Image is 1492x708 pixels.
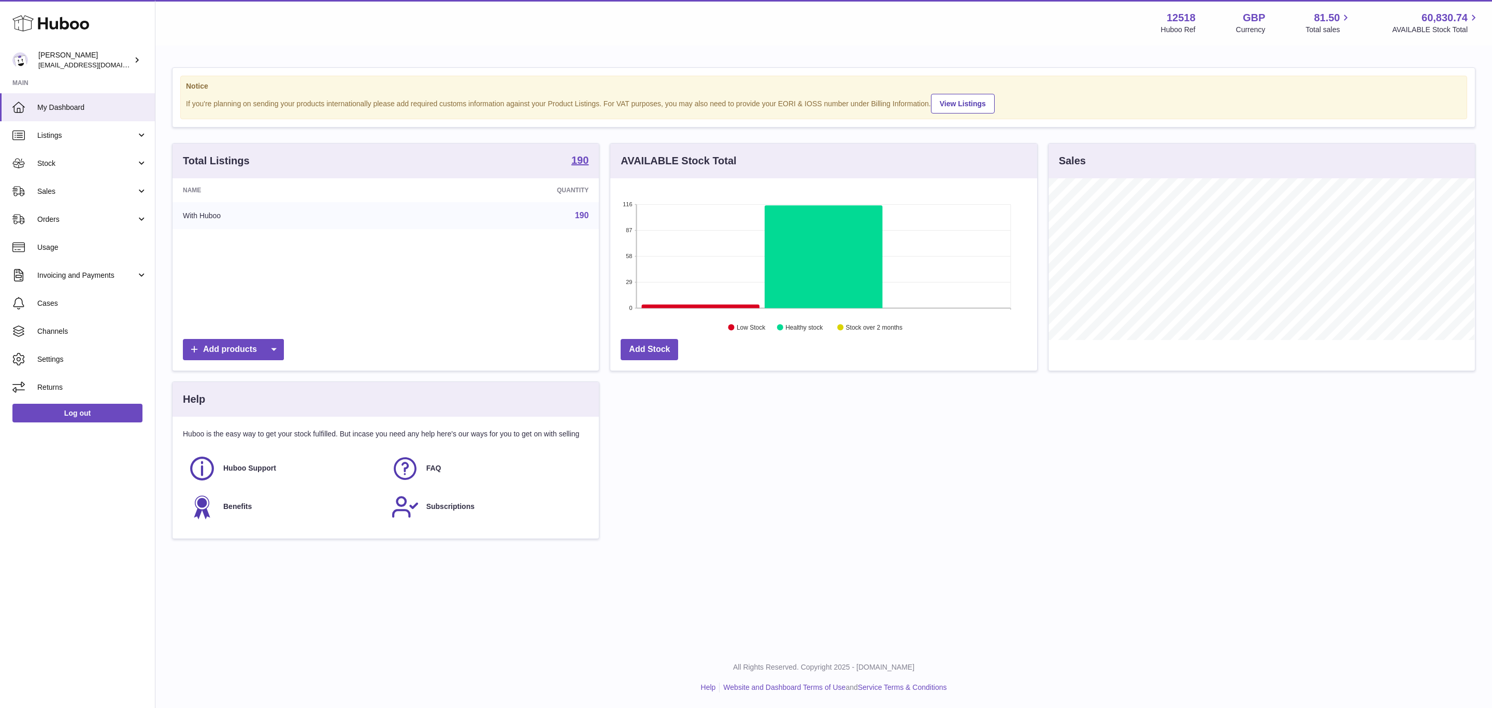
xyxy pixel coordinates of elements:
h3: Help [183,392,205,406]
span: Invoicing and Payments [37,271,136,280]
span: Cases [37,299,147,308]
span: Settings [37,355,147,364]
p: Huboo is the easy way to get your stock fulfilled. But incase you need any help here's our ways f... [183,429,589,439]
p: All Rights Reserved. Copyright 2025 - [DOMAIN_NAME] [164,662,1484,672]
a: 190 [575,211,589,220]
span: Returns [37,383,147,392]
span: Channels [37,327,147,336]
a: Website and Dashboard Terms of Use [723,683,845,691]
span: Huboo Support [223,463,276,473]
div: Currency [1236,25,1266,35]
span: FAQ [426,463,441,473]
a: 190 [571,155,589,167]
text: 116 [623,201,632,207]
a: FAQ [391,455,584,483]
img: internalAdmin-12518@internal.huboo.com [12,52,28,68]
a: 60,830.74 AVAILABLE Stock Total [1392,11,1480,35]
span: Usage [37,243,147,252]
span: Benefits [223,502,252,512]
a: Help [701,683,716,691]
text: 29 [626,279,633,285]
strong: 12518 [1167,11,1196,25]
a: Add products [183,339,284,360]
span: 81.50 [1314,11,1340,25]
div: [PERSON_NAME] [38,50,132,70]
text: Healthy stock [786,324,824,331]
span: 60,830.74 [1422,11,1468,25]
text: Stock over 2 months [846,324,902,331]
span: Subscriptions [426,502,475,512]
a: Huboo Support [188,455,381,483]
text: 0 [629,305,633,311]
span: Listings [37,131,136,140]
strong: 190 [571,155,589,165]
a: Add Stock [621,339,678,360]
th: Quantity [397,178,599,202]
th: Name [173,178,397,202]
span: My Dashboard [37,103,147,112]
span: Orders [37,215,136,224]
h3: Sales [1059,154,1086,168]
strong: Notice [186,81,1461,91]
li: and [720,683,946,692]
div: If you're planning on sending your products internationally please add required customs informati... [186,92,1461,114]
span: [EMAIL_ADDRESS][DOMAIN_NAME] [38,61,152,69]
text: 58 [626,253,633,259]
a: 81.50 Total sales [1306,11,1352,35]
td: With Huboo [173,202,397,229]
span: Total sales [1306,25,1352,35]
text: Low Stock [737,324,766,331]
span: AVAILABLE Stock Total [1392,25,1480,35]
strong: GBP [1243,11,1265,25]
span: Stock [37,159,136,168]
a: Subscriptions [391,493,584,521]
a: Log out [12,404,142,422]
h3: AVAILABLE Stock Total [621,154,736,168]
text: 87 [626,227,633,233]
a: View Listings [931,94,995,114]
a: Benefits [188,493,381,521]
a: Service Terms & Conditions [858,683,947,691]
span: Sales [37,187,136,196]
div: Huboo Ref [1161,25,1196,35]
h3: Total Listings [183,154,250,168]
